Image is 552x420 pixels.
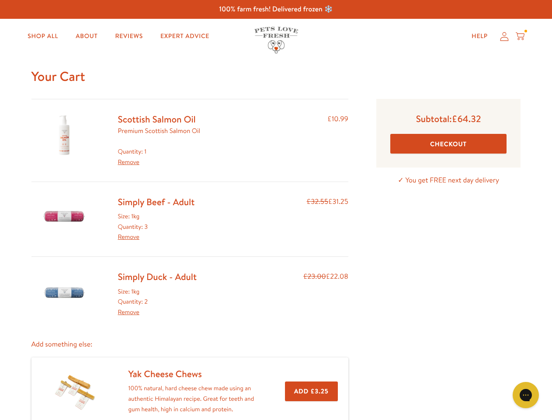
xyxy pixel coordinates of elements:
span: £64.32 [452,112,481,125]
a: Remove [118,232,139,241]
p: ✓ You get FREE next day delivery [376,175,521,186]
p: Premium Scottish Salmon Oil [118,125,201,136]
iframe: Gorgias live chat messenger [508,379,543,411]
a: Expert Advice [153,28,216,45]
p: 100% natural, hard cheese chew made using an authentic Himalayan recipe. Great for teeth and gum ... [128,383,257,414]
a: Simply Beef - Adult [118,196,195,208]
a: Shop All [21,28,65,45]
h1: Your Cart [31,68,521,85]
a: Yak Cheese Chews [128,367,202,380]
a: Simply Duck - Adult [118,270,197,283]
div: £31.25 [307,196,348,243]
a: Help [465,28,495,45]
img: Simply Beef - Adult - 1kg [42,196,86,238]
p: Subtotal: [390,113,507,125]
button: Checkout [390,134,507,154]
a: Reviews [108,28,149,45]
s: £23.00 [303,272,326,281]
a: Remove [118,308,139,316]
div: £22.08 [303,271,348,318]
a: About [69,28,104,45]
a: Remove [118,157,139,166]
a: Scottish Salmon Oil [118,113,196,126]
s: £32.55 [307,197,328,206]
button: Add £3.25 [285,381,338,401]
img: Scottish Salmon Oil [42,113,86,157]
img: Pets Love Fresh [254,27,298,53]
div: Size: 1kg Quantity: 3 [118,211,195,242]
img: Simply Duck - Adult - 1kg [42,271,86,315]
div: Quantity: 1 [118,147,201,168]
img: Yak Cheese Chews [53,369,97,413]
div: £10.99 [327,113,348,167]
p: Add something else: [31,339,348,350]
div: Size: 1kg Quantity: 2 [118,287,197,318]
